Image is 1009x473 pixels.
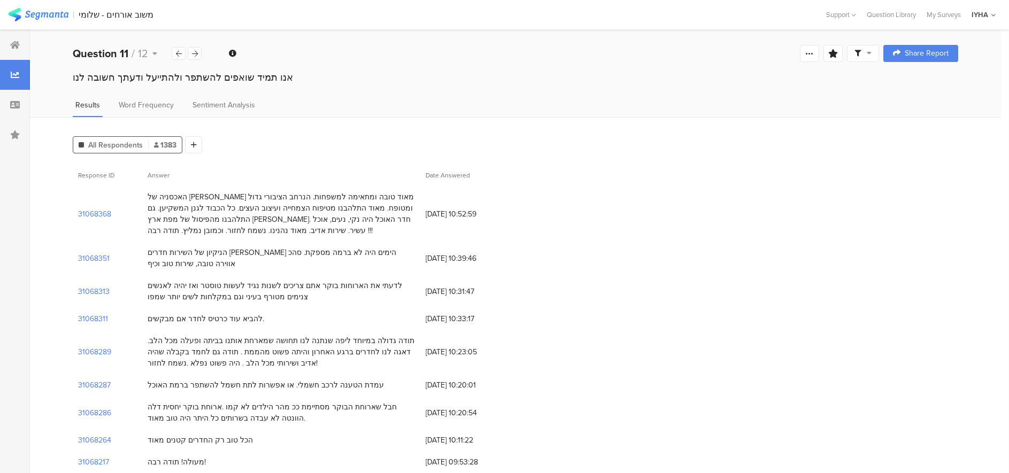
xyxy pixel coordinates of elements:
[73,71,958,84] div: אנו תמיד שואפים להשתפר ולהתייעל ודעתך חשובה לנו
[426,253,511,264] span: [DATE] 10:39:46
[426,286,511,297] span: [DATE] 10:31:47
[119,99,174,111] span: Word Frequency
[78,346,111,358] section: 31068289
[426,407,511,418] span: [DATE] 10:20:54
[148,247,415,269] div: הניקיון של השירות חדרים [PERSON_NAME] הימים היה לא ברמה מספקת. סהכ אווירה טובה, שירות טוב וכיף
[73,9,74,21] div: |
[921,10,966,20] a: My Surveys
[78,208,111,220] section: 31068368
[905,50,949,57] span: Share Report
[192,99,255,111] span: Sentiment Analysis
[426,208,511,220] span: [DATE] 10:52:59
[148,335,415,369] div: תודה גדולה במיוחד ליפה שנתנה לנו תחושה שמארחת אותנו בביתה ופעלה מכל הלב. דאגה לנו לחדרים ברגע האח...
[426,435,511,446] span: [DATE] 10:11:22
[78,456,109,468] section: 31068217
[148,456,206,468] div: מעולה! תודה רבה!
[78,407,111,418] section: 31068286
[73,45,128,61] b: Question 11
[88,139,143,151] span: All Respondents
[79,10,153,20] div: משוב אורחים - שלומי
[78,170,114,180] span: Response ID
[148,435,253,446] div: הכל טוב רק החדרים קטנים מאוד
[148,401,415,424] div: חבל שארוחת הבוקר מסתיימת ככ מהר הילדים לא קמו .ארוחת בוקר יחסית דלה .הוונטה לא עבדה בשרותים כל הי...
[426,379,511,391] span: [DATE] 10:20:01
[148,313,264,324] div: להביא עוד כרטיס לחדר אם מבקשים.
[78,253,110,264] section: 31068351
[154,139,176,151] span: 1383
[138,45,148,61] span: 12
[861,10,921,20] a: Question Library
[148,170,170,180] span: Answer
[132,45,135,61] span: /
[826,6,856,23] div: Support
[426,313,511,324] span: [DATE] 10:33:17
[78,435,111,446] section: 31068264
[148,191,415,236] div: האכסניה של [PERSON_NAME] מאוד טובה ומתאימה למשפחות. הנרחב הציבורי גדול ומטופח. מאוד התלהבנו מטיפו...
[148,280,415,303] div: לדעתי את הארוחות בוקר אתם צריכים לשנות נגיד לעשות טוסטר ואז יהיה לאנשים צנימים מטורף בעיני וגם במ...
[78,313,108,324] section: 31068311
[78,379,111,391] section: 31068287
[8,8,68,21] img: segmanta logo
[78,286,110,297] section: 31068313
[426,346,511,358] span: [DATE] 10:23:05
[75,99,100,111] span: Results
[972,10,988,20] div: IYHA
[426,170,470,180] span: Date Answered
[426,456,511,468] span: [DATE] 09:53:28
[148,379,384,391] div: עמדת הטענה לרכב חשמלי. או אפשרות לתת חשמל להשתפר ברמת האוכל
